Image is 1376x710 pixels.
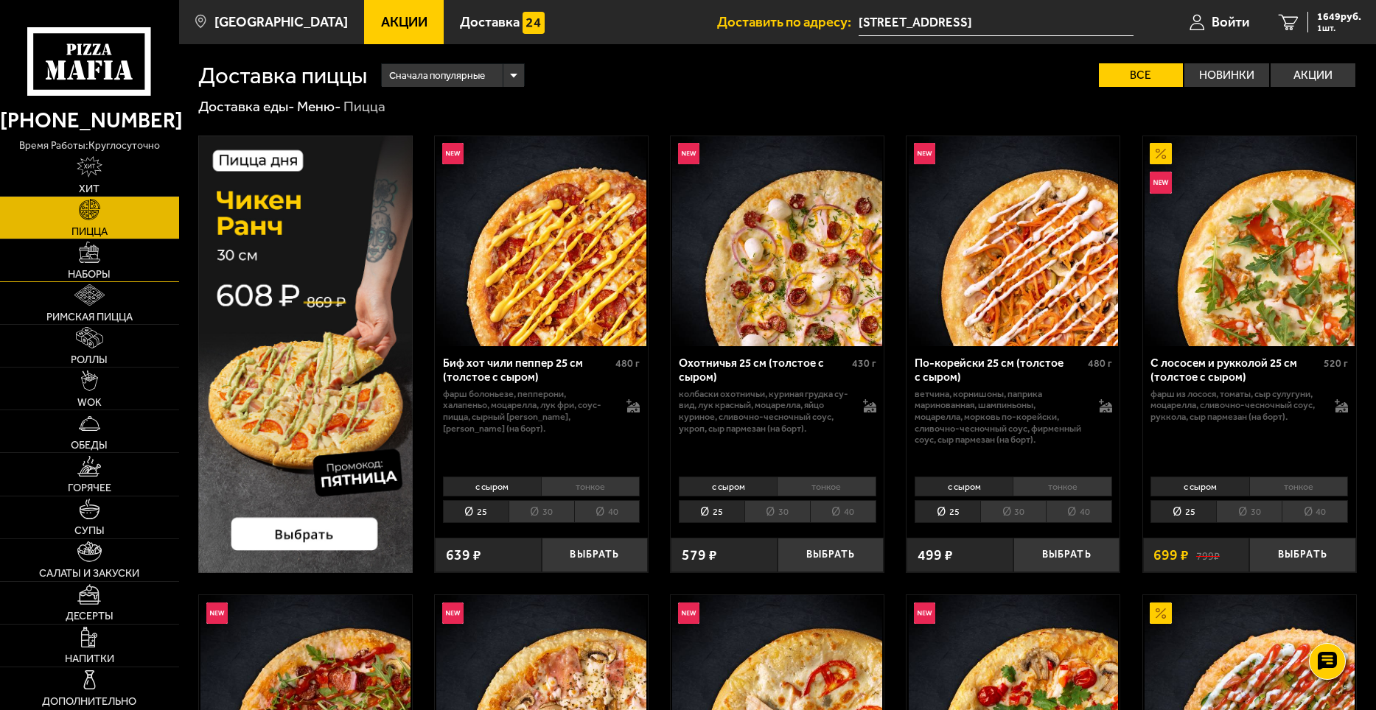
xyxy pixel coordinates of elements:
span: 499 ₽ [918,548,953,562]
p: ветчина, корнишоны, паприка маринованная, шампиньоны, моцарелла, морковь по-корейски, сливочно-че... [915,388,1084,446]
button: Выбрать [778,538,884,573]
p: фарш из лосося, томаты, сыр сулугуни, моцарелла, сливочно-чесночный соус, руккола, сыр пармезан (... [1150,388,1320,423]
li: 25 [679,500,744,523]
span: 480 г [1088,357,1112,370]
span: 520 г [1324,357,1348,370]
span: 430 г [852,357,876,370]
div: С лососем и рукколой 25 см (толстое с сыром) [1150,356,1320,384]
li: 30 [744,500,810,523]
li: 25 [915,500,980,523]
input: Ваш адрес доставки [859,9,1134,36]
span: Акции [381,15,427,29]
img: Новинка [678,143,699,164]
li: 40 [1046,500,1112,523]
span: 1 шт. [1317,24,1361,32]
span: Супы [74,525,105,535]
a: АкционныйНовинкаС лососем и рукколой 25 см (толстое с сыром) [1143,136,1356,346]
li: тонкое [1249,477,1348,497]
div: Пицца [343,97,385,116]
li: тонкое [1013,477,1111,497]
img: Новинка [442,143,464,164]
img: Биф хот чили пеппер 25 см (толстое с сыром) [436,136,646,346]
img: С лососем и рукколой 25 см (толстое с сыром) [1145,136,1355,346]
a: Доставка еды- [198,98,295,115]
a: НовинкаПо-корейски 25 см (толстое с сыром) [907,136,1120,346]
span: 699 ₽ [1153,548,1189,562]
a: Меню- [297,98,341,115]
span: 579 ₽ [682,548,717,562]
img: Акционный [1150,143,1171,164]
img: Новинка [678,602,699,624]
span: [GEOGRAPHIC_DATA] [214,15,348,29]
img: Новинка [914,143,935,164]
p: фарш болоньезе, пепперони, халапеньо, моцарелла, лук фри, соус-пицца, сырный [PERSON_NAME], [PERS... [443,388,612,434]
span: Горячее [68,482,111,493]
span: Роллы [71,354,108,365]
span: 480 г [615,357,640,370]
li: 25 [443,500,509,523]
span: Наборы [68,269,111,279]
div: Биф хот чили пеппер 25 см (толстое с сыром) [443,356,612,384]
button: Выбрать [1013,538,1120,573]
img: 15daf4d41897b9f0e9f617042186c801.svg [523,12,544,33]
li: 30 [980,500,1046,523]
li: 40 [810,500,876,523]
a: НовинкаБиф хот чили пеппер 25 см (толстое с сыром) [435,136,648,346]
span: Войти [1212,15,1249,29]
li: с сыром [915,477,1013,497]
img: Охотничья 25 см (толстое с сыром) [672,136,882,346]
span: Обеды [71,440,108,450]
s: 799 ₽ [1196,548,1220,562]
img: По-корейски 25 см (толстое с сыром) [909,136,1119,346]
img: Новинка [442,602,464,624]
img: Новинка [1150,172,1171,193]
span: Доставить по адресу: [717,15,859,29]
span: Салаты и закуски [39,568,139,578]
span: 1649 руб. [1317,12,1361,22]
li: 30 [1216,500,1282,523]
button: Выбрать [542,538,649,573]
li: тонкое [541,477,640,497]
button: Выбрать [1249,538,1356,573]
span: Напитки [65,653,114,664]
h1: Доставка пиццы [198,64,367,87]
img: Акционный [1150,602,1171,624]
div: Охотничья 25 см (толстое с сыром) [679,356,848,384]
span: Дополнительно [42,696,136,706]
span: Сначала популярные [389,62,485,89]
img: Новинка [206,602,228,624]
li: с сыром [443,477,541,497]
li: 25 [1150,500,1216,523]
p: колбаски охотничьи, куриная грудка су-вид, лук красный, моцарелла, яйцо куриное, сливочно-чесночн... [679,388,848,434]
div: По-корейски 25 см (толстое с сыром) [915,356,1084,384]
span: Доставка [460,15,520,29]
label: Акции [1271,63,1355,87]
li: 40 [1282,500,1348,523]
span: Хит [79,183,99,194]
span: Римская пицца [46,312,133,322]
label: Новинки [1184,63,1269,87]
a: НовинкаОхотничья 25 см (толстое с сыром) [671,136,884,346]
li: тонкое [777,477,876,497]
li: 30 [509,500,574,523]
li: 40 [574,500,640,523]
img: Новинка [914,602,935,624]
label: Все [1099,63,1184,87]
span: WOK [77,397,102,407]
span: Десерты [66,611,113,621]
span: 639 ₽ [446,548,481,562]
li: с сыром [679,477,777,497]
span: Пицца [71,226,108,236]
li: с сыром [1150,477,1248,497]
